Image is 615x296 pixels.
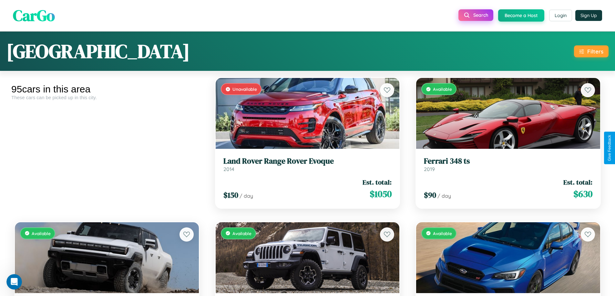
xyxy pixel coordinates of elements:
span: Available [32,231,51,236]
span: Est. total: [563,177,592,187]
span: 2019 [424,166,435,172]
span: CarGo [13,5,55,26]
span: $ 630 [573,187,592,200]
button: Sign Up [575,10,602,21]
a: Ferrari 348 ts2019 [424,157,592,172]
div: These cars can be picked up in this city. [11,95,202,100]
div: Filters [587,48,603,55]
span: Available [232,231,251,236]
span: $ 90 [424,190,436,200]
button: Filters [574,45,609,57]
span: / day [240,193,253,199]
span: Search [473,12,488,18]
span: Est. total: [363,177,392,187]
iframe: Intercom live chat [6,274,22,290]
a: Land Rover Range Rover Evoque2014 [223,157,392,172]
div: Give Feedback [607,135,612,161]
span: 2014 [223,166,234,172]
span: $ 1050 [370,187,392,200]
h3: Land Rover Range Rover Evoque [223,157,392,166]
div: 95 cars in this area [11,84,202,95]
button: Search [458,9,493,21]
span: $ 150 [223,190,238,200]
span: Available [433,86,452,92]
button: Become a Host [498,9,544,22]
button: Login [549,10,572,21]
h3: Ferrari 348 ts [424,157,592,166]
span: / day [437,193,451,199]
h1: [GEOGRAPHIC_DATA] [6,38,190,64]
span: Unavailable [232,86,257,92]
span: Available [433,231,452,236]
